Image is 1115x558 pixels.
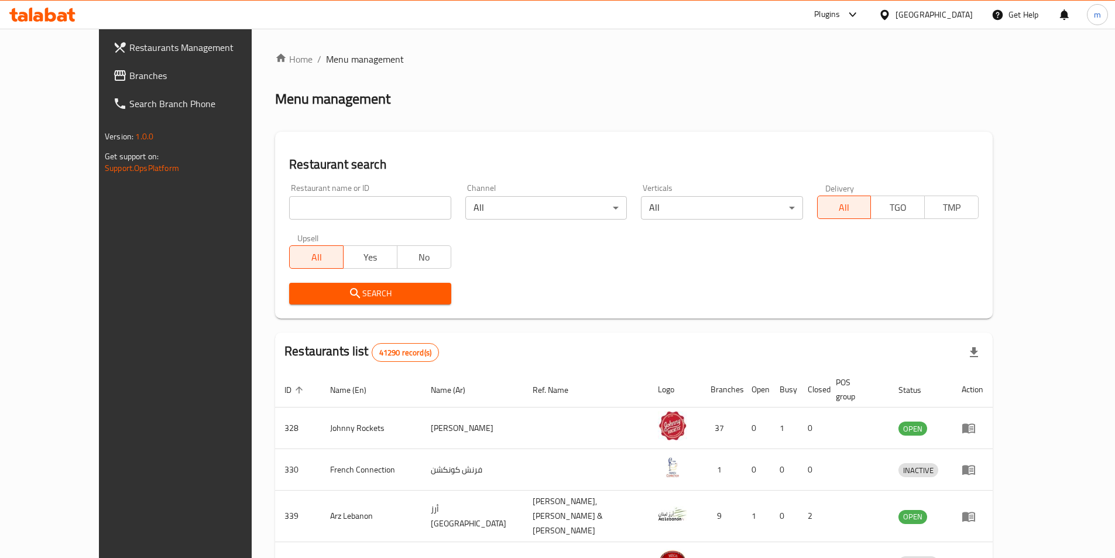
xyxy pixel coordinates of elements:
td: [PERSON_NAME] [421,408,523,449]
span: No [402,249,447,266]
td: 0 [770,491,798,542]
div: All [465,196,627,220]
button: Search [289,283,451,304]
span: Get support on: [105,149,159,164]
div: Total records count [372,343,439,362]
div: OPEN [898,422,927,436]
th: Action [952,372,993,408]
button: All [817,196,872,219]
span: ID [284,383,307,397]
span: Restaurants Management [129,40,276,54]
label: Upsell [297,234,319,242]
span: m [1094,8,1101,21]
a: Branches [104,61,285,90]
td: 0 [742,408,770,449]
td: 1 [701,449,742,491]
span: POS group [836,375,875,403]
td: 0 [742,449,770,491]
td: 0 [798,408,826,449]
span: Menu management [326,52,404,66]
td: Johnny Rockets [321,408,421,449]
div: Menu [962,463,983,477]
div: INACTIVE [898,463,938,477]
label: Delivery [825,184,855,192]
button: All [289,245,344,269]
div: OPEN [898,510,927,524]
button: TGO [870,196,925,219]
li: / [317,52,321,66]
td: 339 [275,491,321,542]
button: Yes [343,245,397,269]
span: Version: [105,129,133,144]
span: 41290 record(s) [372,347,438,358]
h2: Restaurant search [289,156,979,173]
a: Home [275,52,313,66]
span: Branches [129,69,276,83]
span: INACTIVE [898,464,938,477]
nav: breadcrumb [275,52,993,66]
div: [GEOGRAPHIC_DATA] [896,8,973,21]
span: 1.0.0 [135,129,153,144]
td: أرز [GEOGRAPHIC_DATA] [421,491,523,542]
div: Plugins [814,8,840,22]
a: Support.OpsPlatform [105,160,179,176]
input: Search for restaurant name or ID.. [289,196,451,220]
td: 0 [798,449,826,491]
span: OPEN [898,510,927,523]
span: Ref. Name [533,383,584,397]
a: Restaurants Management [104,33,285,61]
span: OPEN [898,422,927,436]
td: 2 [798,491,826,542]
td: 9 [701,491,742,542]
td: 328 [275,408,321,449]
span: Name (Ar) [431,383,481,397]
h2: Menu management [275,90,390,108]
span: All [294,249,339,266]
button: No [397,245,451,269]
img: Arz Lebanon [658,499,687,529]
th: Closed [798,372,826,408]
h2: Restaurants list [284,343,439,362]
a: Search Branch Phone [104,90,285,118]
th: Open [742,372,770,408]
span: TMP [929,199,974,216]
th: Logo [649,372,701,408]
div: Export file [960,338,988,367]
div: All [641,196,802,220]
span: Yes [348,249,393,266]
img: French Connection [658,453,687,482]
th: Busy [770,372,798,408]
span: Search [299,286,441,301]
th: Branches [701,372,742,408]
div: Menu [962,421,983,435]
td: French Connection [321,449,421,491]
td: Arz Lebanon [321,491,421,542]
img: Johnny Rockets [658,411,687,440]
td: 0 [770,449,798,491]
td: 330 [275,449,321,491]
td: [PERSON_NAME],[PERSON_NAME] & [PERSON_NAME] [523,491,649,542]
span: Name (En) [330,383,382,397]
td: فرنش كونكشن [421,449,523,491]
span: All [822,199,867,216]
td: 37 [701,408,742,449]
td: 1 [770,408,798,449]
button: TMP [924,196,979,219]
span: Status [898,383,936,397]
div: Menu [962,509,983,523]
span: Search Branch Phone [129,97,276,111]
span: TGO [876,199,920,216]
td: 1 [742,491,770,542]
